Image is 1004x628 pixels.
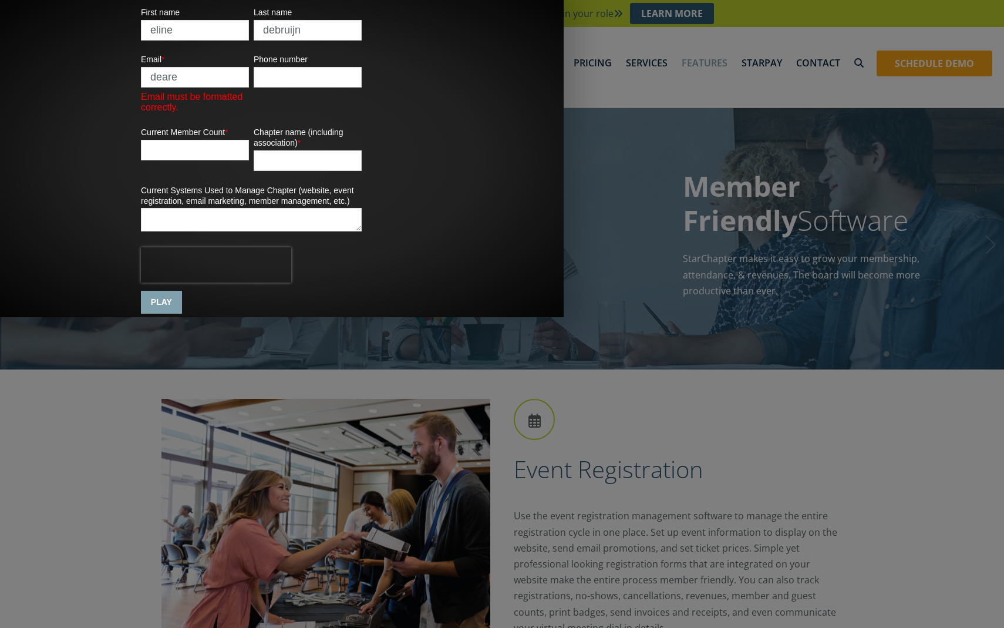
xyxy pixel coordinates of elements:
[254,8,292,17] span: Last name
[254,127,343,147] span: Chapter name (including association)
[141,291,182,314] input: PLAY
[141,92,242,112] label: Email must be formatted correctly.
[141,127,225,137] span: Current Member Count
[141,55,161,64] span: Email
[141,247,291,283] iframe: reCAPTCHA
[141,186,354,206] span: Current Systems Used to Manage Chapter (website, event registration, email marketing, member mana...
[141,8,180,17] span: First name
[254,55,308,64] span: Phone number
